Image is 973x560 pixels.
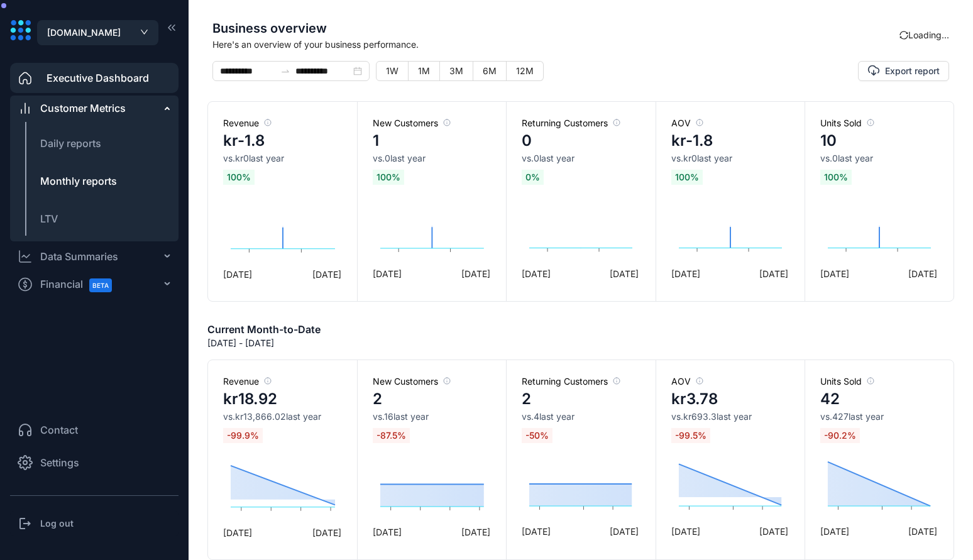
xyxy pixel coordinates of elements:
span: Returning Customers [522,117,620,129]
span: [DATE] [373,525,402,539]
span: vs. 4 last year [522,410,574,423]
span: vs. 0 last year [522,152,574,165]
span: 100 % [671,170,703,185]
span: swap-right [280,66,290,76]
div: Data Summaries [40,249,118,264]
span: AOV [671,375,703,388]
span: Daily reports [40,137,101,150]
span: vs. kr0 last year [671,152,732,165]
span: Financial [40,270,123,299]
span: Executive Dashboard [47,70,149,85]
span: Contact [40,422,78,437]
h4: kr-1.8 [671,129,713,152]
span: Revenue [223,375,272,388]
span: down [140,29,148,35]
span: vs. kr693.3 last year [671,410,752,423]
span: -50 % [522,428,552,443]
span: [DATE] [610,525,639,538]
span: Returning Customers [522,375,620,388]
span: [DATE] [312,526,341,539]
button: [DOMAIN_NAME] [37,20,158,45]
span: AOV [671,117,703,129]
div: Customer Metrics [40,101,126,116]
h4: 42 [820,388,840,410]
span: -90.2 % [820,428,860,443]
span: Revenue [223,117,272,129]
h4: 1 [373,129,379,152]
span: to [280,66,290,76]
span: Settings [40,455,79,470]
span: [DATE] [312,268,341,281]
span: 1W [386,65,399,76]
span: 3M [449,65,463,76]
h4: 2 [522,388,531,410]
h4: kr-1.8 [223,129,265,152]
h6: Current Month-to-Date [207,322,321,337]
span: 6M [483,65,497,76]
span: [DATE] [671,267,700,280]
span: [DATE] [522,267,551,280]
h4: 0 [522,129,532,152]
span: Here's an overview of your business performance. [212,38,899,51]
span: Units Sold [820,117,874,129]
span: 100 % [820,170,852,185]
h4: kr3.78 [671,388,718,410]
span: vs. 0 last year [820,152,873,165]
span: vs. kr0 last year [223,152,284,165]
span: -87.5 % [373,428,410,443]
span: [DATE] [610,267,639,280]
span: [DATE] [759,267,788,280]
button: Export report [858,61,949,81]
h4: kr18.92 [223,388,277,410]
span: [DOMAIN_NAME] [47,26,121,40]
span: 100 % [373,170,404,185]
span: [DATE] [223,268,252,281]
span: Monthly reports [40,175,117,187]
span: Units Sold [820,375,874,388]
span: [DATE] [908,525,937,538]
span: [DATE] [908,267,937,280]
span: [DATE] [820,267,849,280]
span: [DATE] [223,526,252,539]
span: vs. 0 last year [373,152,426,165]
span: [DATE] [373,267,402,280]
span: BETA [89,278,112,292]
p: [DATE] - [DATE] [207,337,274,349]
span: Business overview [212,19,899,38]
span: [DATE] [759,525,788,538]
span: [DATE] [461,267,490,280]
span: [DATE] [820,525,849,538]
span: sync [898,30,910,41]
span: 1M [418,65,430,76]
h4: 10 [820,129,837,152]
span: [DATE] [671,525,700,538]
div: Loading... [899,28,949,41]
span: 0 % [522,170,544,185]
h3: Log out [40,517,74,530]
span: New Customers [373,117,451,129]
span: New Customers [373,375,451,388]
span: 12M [516,65,534,76]
span: 100 % [223,170,255,185]
h4: 2 [373,388,382,410]
span: vs. kr13,866.02 last year [223,410,321,423]
span: vs. 16 last year [373,410,429,423]
span: [DATE] [461,525,490,539]
span: -99.9 % [223,428,263,443]
span: vs. 427 last year [820,410,884,423]
span: Export report [885,65,940,77]
span: -99.5 % [671,428,710,443]
span: [DATE] [522,525,551,538]
span: LTV [40,212,58,225]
